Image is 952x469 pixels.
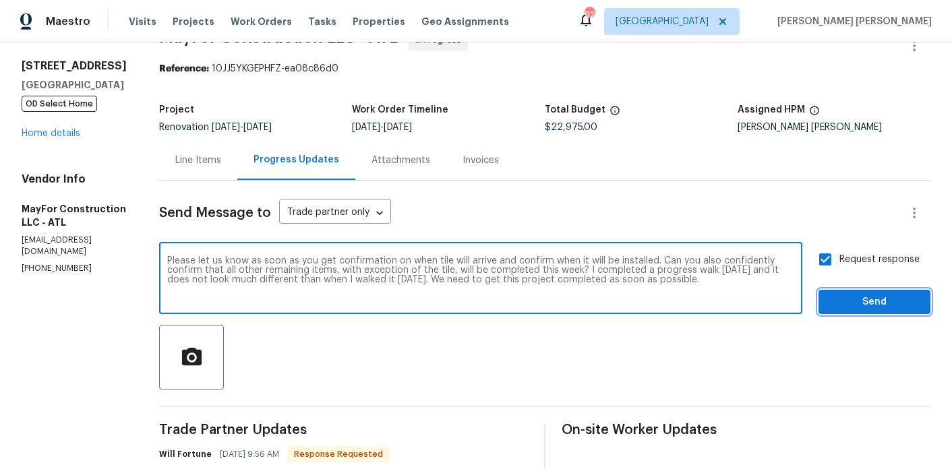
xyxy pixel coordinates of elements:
[159,447,212,461] h6: Will Fortune
[159,423,528,437] span: Trade Partner Updates
[212,123,272,132] span: -
[308,17,336,26] span: Tasks
[616,15,709,28] span: [GEOGRAPHIC_DATA]
[839,253,920,267] span: Request response
[46,15,90,28] span: Maestro
[159,206,271,220] span: Send Message to
[175,154,221,167] div: Line Items
[212,123,240,132] span: [DATE]
[289,447,388,461] span: Response Requested
[22,78,127,92] h5: [GEOGRAPHIC_DATA]
[22,59,127,73] h2: [STREET_ADDRESS]
[173,15,214,28] span: Projects
[609,105,620,123] span: The total cost of line items that have been proposed by Opendoor. This sum includes line items th...
[371,154,430,167] div: Attachments
[738,123,930,132] div: [PERSON_NAME] [PERSON_NAME]
[829,294,920,311] span: Send
[352,123,412,132] span: -
[772,15,932,28] span: [PERSON_NAME] [PERSON_NAME]
[22,202,127,229] h5: MayFor Construction LLC - ATL
[279,202,391,224] div: Trade partner only
[585,8,594,22] div: 92
[22,96,97,112] span: OD Select Home
[129,15,156,28] span: Visits
[421,15,509,28] span: Geo Assignments
[545,105,605,115] h5: Total Budget
[819,290,930,315] button: Send
[254,153,339,166] div: Progress Updates
[809,105,820,123] span: The hpm assigned to this work order.
[22,263,127,274] p: [PHONE_NUMBER]
[352,105,448,115] h5: Work Order Timeline
[22,234,127,257] p: [EMAIL_ADDRESS][DOMAIN_NAME]
[384,123,412,132] span: [DATE]
[562,423,930,437] span: On-site Worker Updates
[22,173,127,186] h4: Vendor Info
[22,129,80,138] a: Home details
[243,123,272,132] span: [DATE]
[353,15,405,28] span: Properties
[167,256,794,303] textarea: Please let us know as soon as you get confirmation on when tile will arrive and confirm when it w...
[159,62,930,75] div: 10JJ5YKGEPHFZ-ea08c86d0
[352,123,380,132] span: [DATE]
[220,447,279,461] span: [DATE] 9:56 AM
[159,64,209,73] b: Reference:
[231,15,292,28] span: Work Orders
[159,105,194,115] h5: Project
[159,30,398,46] span: MayFor Construction LLC - ATL
[463,154,499,167] div: Invoices
[545,123,597,132] span: $22,975.00
[738,105,805,115] h5: Assigned HPM
[159,123,272,132] span: Renovation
